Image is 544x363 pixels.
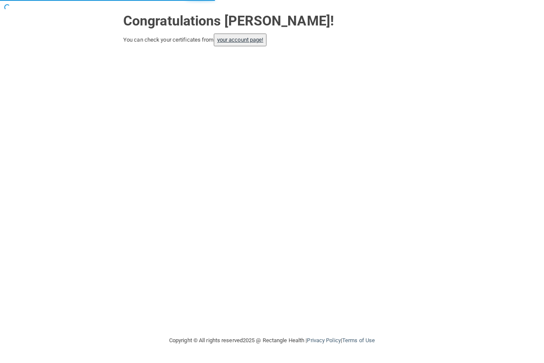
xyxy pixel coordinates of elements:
button: your account page! [214,34,267,46]
a: Privacy Policy [307,337,340,343]
div: Copyright © All rights reserved 2025 @ Rectangle Health | | [117,327,427,354]
a: Terms of Use [342,337,375,343]
div: You can check your certificates from [123,34,421,46]
strong: Congratulations [PERSON_NAME]! [123,13,334,29]
a: your account page! [217,37,263,43]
